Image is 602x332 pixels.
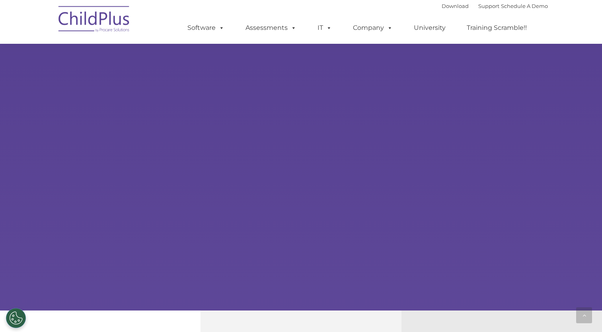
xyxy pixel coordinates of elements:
a: Software [179,20,232,36]
a: Company [345,20,401,36]
a: Support [478,3,499,9]
button: Cookies Settings [6,308,26,328]
a: IT [310,20,340,36]
a: Assessments [238,20,304,36]
a: University [406,20,454,36]
a: Download [442,3,469,9]
a: Schedule A Demo [501,3,548,9]
img: ChildPlus by Procare Solutions [55,0,134,40]
a: Training Scramble!! [459,20,535,36]
font: | [442,3,548,9]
